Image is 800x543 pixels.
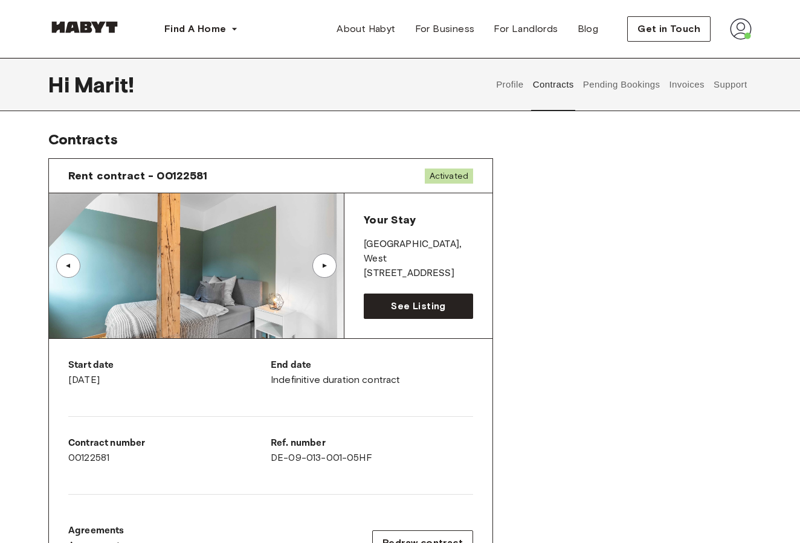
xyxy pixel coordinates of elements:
span: See Listing [391,299,445,313]
div: [DATE] [68,358,271,387]
img: avatar [730,18,752,40]
a: See Listing [364,294,473,319]
div: DE-09-013-001-05HF [271,436,473,465]
button: Pending Bookings [581,58,662,111]
span: Rent contract - 00122581 [68,169,208,183]
p: [STREET_ADDRESS] [364,266,473,281]
p: Contract number [68,436,271,451]
p: End date [271,358,473,373]
p: [GEOGRAPHIC_DATA] , West [364,237,473,266]
div: Indefinitive duration contract [271,358,473,387]
span: Contracts [48,130,118,148]
div: 00122581 [68,436,271,465]
button: Invoices [668,58,706,111]
span: Your Stay [364,213,415,227]
p: Ref. number [271,436,473,451]
div: user profile tabs [492,58,752,111]
a: Blog [568,17,608,41]
button: Contracts [531,58,575,111]
button: Get in Touch [627,16,711,42]
p: Agreements [68,524,124,538]
button: Profile [495,58,526,111]
img: Image of the room [49,193,344,338]
a: About Habyt [327,17,405,41]
span: Marit ! [74,72,134,97]
div: ▲ [318,262,331,269]
a: For Business [405,17,485,41]
span: Get in Touch [637,22,700,36]
img: Habyt [48,21,121,33]
div: ▲ [62,262,74,269]
span: Activated [425,169,473,184]
span: Hi [48,72,74,97]
p: Start date [68,358,271,373]
a: For Landlords [484,17,567,41]
span: About Habyt [337,22,395,36]
span: Find A Home [164,22,226,36]
button: Support [712,58,749,111]
button: Find A Home [155,17,248,41]
span: For Landlords [494,22,558,36]
span: For Business [415,22,475,36]
span: Blog [578,22,599,36]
